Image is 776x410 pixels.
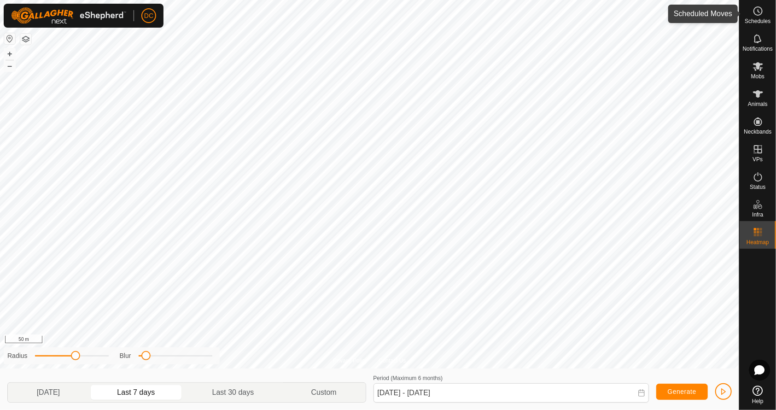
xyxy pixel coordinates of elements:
label: Period (Maximum 6 months) [373,375,443,381]
a: Contact Us [379,357,406,365]
span: Last 30 days [212,387,254,398]
span: Infra [752,212,763,217]
span: Last 7 days [117,387,155,398]
span: Neckbands [744,129,771,135]
span: Mobs [751,74,764,79]
a: Privacy Policy [333,357,368,365]
button: Reset Map [4,33,15,44]
button: Map Layers [20,34,31,45]
button: + [4,48,15,59]
label: Radius [7,351,28,361]
span: [DATE] [37,387,60,398]
span: Heatmap [747,240,769,245]
span: Status [750,184,765,190]
span: Help [752,398,764,404]
span: DC [144,11,153,21]
img: Gallagher Logo [11,7,126,24]
button: – [4,60,15,71]
span: Notifications [743,46,773,52]
span: Schedules [745,18,770,24]
span: Generate [668,388,696,395]
button: Generate [656,384,708,400]
span: VPs [753,157,763,162]
span: Animals [748,101,768,107]
span: Custom [311,387,337,398]
a: Help [740,382,776,408]
label: Blur [120,351,131,361]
